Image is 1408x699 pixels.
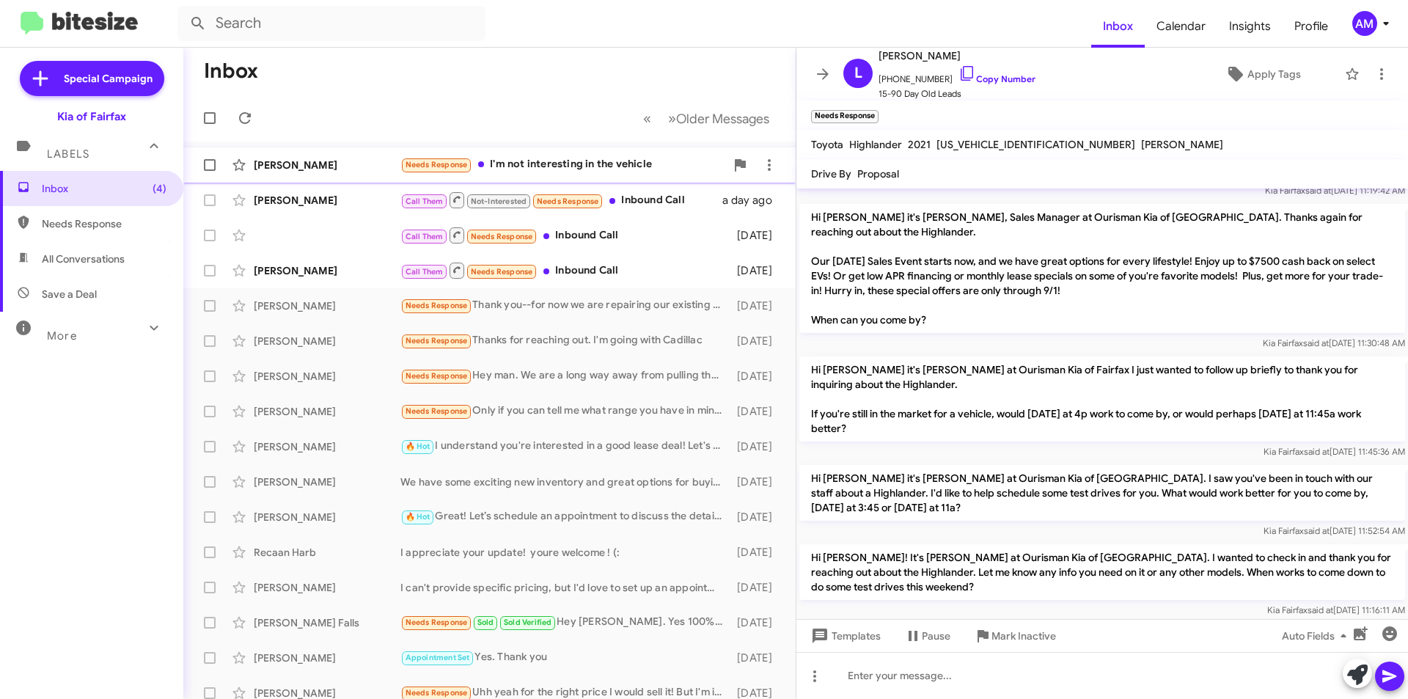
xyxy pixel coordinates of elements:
div: [PERSON_NAME] [254,193,400,208]
span: said at [1304,446,1330,457]
span: Needs Response [471,232,533,241]
span: Mark Inactive [991,623,1056,649]
button: AM [1340,11,1392,36]
div: [PERSON_NAME] [254,158,400,172]
div: [DATE] [730,404,784,419]
span: Drive By [811,167,851,180]
span: Call Them [406,197,444,206]
span: Call Them [406,267,444,277]
div: [PERSON_NAME] [254,439,400,454]
span: L [854,62,862,85]
div: [PERSON_NAME] [254,404,400,419]
div: [DATE] [730,475,784,489]
div: [PERSON_NAME] [254,299,400,313]
span: Save a Deal [42,287,97,301]
span: Kia Fairfax [DATE] 11:30:48 AM [1263,337,1405,348]
span: Auto Fields [1282,623,1352,649]
div: [DATE] [730,263,784,278]
span: Toyota [811,138,843,151]
button: Previous [634,103,660,133]
span: Sold Verified [504,618,552,627]
p: Hi [PERSON_NAME] it's [PERSON_NAME] at Ourisman Kia of [GEOGRAPHIC_DATA]. I saw you've been in to... [799,465,1405,521]
span: 2021 [908,138,931,151]
button: Pause [892,623,962,649]
span: 🔥 Hot [406,512,430,521]
div: Inbound Call [400,261,730,279]
div: [PERSON_NAME] [254,510,400,524]
a: Inbox [1091,5,1145,48]
span: 15-90 Day Old Leads [879,87,1035,101]
nav: Page navigation example [635,103,778,133]
div: Inbound Call [400,191,722,209]
a: Calendar [1145,5,1217,48]
a: Copy Number [958,73,1035,84]
span: Kia Fairfax [DATE] 11:16:11 AM [1267,604,1405,615]
div: Hey man. We are a long way away from pulling the trigger. I was literally just killing time the d... [400,367,730,384]
button: Templates [796,623,892,649]
div: [PERSON_NAME] [254,475,400,489]
div: [PERSON_NAME] [254,369,400,384]
span: [US_VEHICLE_IDENTIFICATION_NUMBER] [936,138,1135,151]
p: Hi [PERSON_NAME] it's [PERSON_NAME] at Ourisman Kia of Fairfax I just wanted to follow up briefly... [799,356,1405,442]
span: Proposal [857,167,899,180]
span: Needs Response [406,688,468,698]
span: Templates [808,623,881,649]
h1: Inbox [204,59,258,83]
span: Special Campaign [64,71,153,86]
span: Needs Response [406,336,468,345]
span: Highlander [849,138,902,151]
div: Recaan Harb [254,545,400,560]
div: Yes. Thank you [400,649,730,666]
span: All Conversations [42,252,125,266]
p: Hi [PERSON_NAME] it's [PERSON_NAME], Sales Manager at Ourisman Kia of [GEOGRAPHIC_DATA]. Thanks a... [799,204,1405,333]
span: « [643,109,651,128]
div: Kia of Fairfax [57,109,126,124]
span: Older Messages [676,111,769,127]
span: Inbox [42,181,166,196]
span: Pause [922,623,950,649]
div: [DATE] [730,615,784,630]
span: Needs Response [406,406,468,416]
div: a day ago [722,193,784,208]
div: I'm not interesting in the vehicle [400,156,725,173]
div: [DATE] [730,299,784,313]
span: [PHONE_NUMBER] [879,65,1035,87]
span: Kia Fairfax [DATE] 11:19:42 AM [1265,185,1405,196]
div: Thanks for reaching out. I'm going with Cadillac [400,332,730,349]
div: [DATE] [730,369,784,384]
span: said at [1308,604,1333,615]
div: Hey [PERSON_NAME]. Yes 100% pleased with everything! [400,614,730,631]
div: Inbound Call [400,226,730,244]
div: We have some exciting new inventory and great options for buying vehicles. Would you like to sche... [400,475,730,489]
a: Profile [1283,5,1340,48]
span: 🔥 Hot [406,442,430,451]
div: [DATE] [730,228,784,243]
div: [PERSON_NAME] Falls [254,615,400,630]
small: Needs Response [811,110,879,123]
span: Needs Response [537,197,599,206]
span: Needs Response [471,267,533,277]
div: [PERSON_NAME] [254,651,400,665]
span: [PERSON_NAME] [879,47,1035,65]
span: (4) [153,181,166,196]
button: Next [659,103,778,133]
span: said at [1305,185,1331,196]
span: [PERSON_NAME] [1141,138,1223,151]
span: Needs Response [406,371,468,381]
span: Sold [477,618,494,627]
span: Needs Response [406,618,468,627]
span: Appointment Set [406,653,470,662]
div: [DATE] [730,334,784,348]
p: Hi [PERSON_NAME]! It's [PERSON_NAME] at Ourisman Kia of [GEOGRAPHIC_DATA]. I wanted to check in a... [799,544,1405,600]
div: [PERSON_NAME] [254,334,400,348]
span: Kia Fairfax [DATE] 11:52:54 AM [1264,525,1405,536]
div: AM [1352,11,1377,36]
div: [PERSON_NAME] [254,580,400,595]
a: Insights [1217,5,1283,48]
div: [DATE] [730,545,784,560]
span: Needs Response [406,301,468,310]
span: said at [1304,525,1330,536]
input: Search [177,6,485,41]
div: [DATE] [730,580,784,595]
